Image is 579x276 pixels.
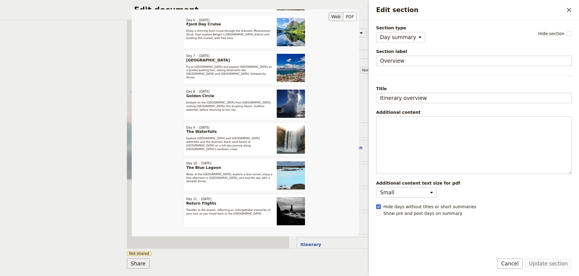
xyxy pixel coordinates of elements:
button: PDF [343,12,357,21]
h2: Edit document [134,5,436,15]
span: Additional content text size for pdf [376,180,572,186]
input: Title [376,93,572,103]
button: Download pdf [372,5,383,15]
span: Hide section [538,31,564,37]
span: Section type [376,25,425,31]
span: Hide days without titles or short summaries [383,204,476,210]
span: Section label [376,48,572,54]
button: Cancel [497,258,523,269]
button: Web [329,12,343,21]
a: Cover page [134,6,158,14]
a: Overview [163,6,183,14]
span: Title [376,86,572,92]
div: Additional content [376,109,572,115]
select: size [361,67,383,74]
a: clientservice@lingo-tours.com [361,5,371,15]
select: Section type [376,32,425,42]
p: Tour Code: NAA7615 [22,186,253,195]
a: Rates & Enrollment [224,6,265,14]
span: Show pre and post days on summary [383,210,462,216]
span: Not shared [127,251,152,256]
a: Itinerary [270,6,287,14]
h2: Edit section [376,5,564,15]
select: Additional content text size for pdf [376,187,437,198]
a: Tour Inclusions [188,6,219,14]
button: Share [127,258,150,269]
img: Lingo Tours logo [7,4,60,14]
span: [DATE] – [DATE] [22,195,62,202]
h1: Nordic Aurora Adventures [22,168,253,185]
button: Update section [525,258,572,269]
button: Close drawer [564,5,574,15]
input: Section label [376,56,572,66]
button: Itinerary [300,241,321,248]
